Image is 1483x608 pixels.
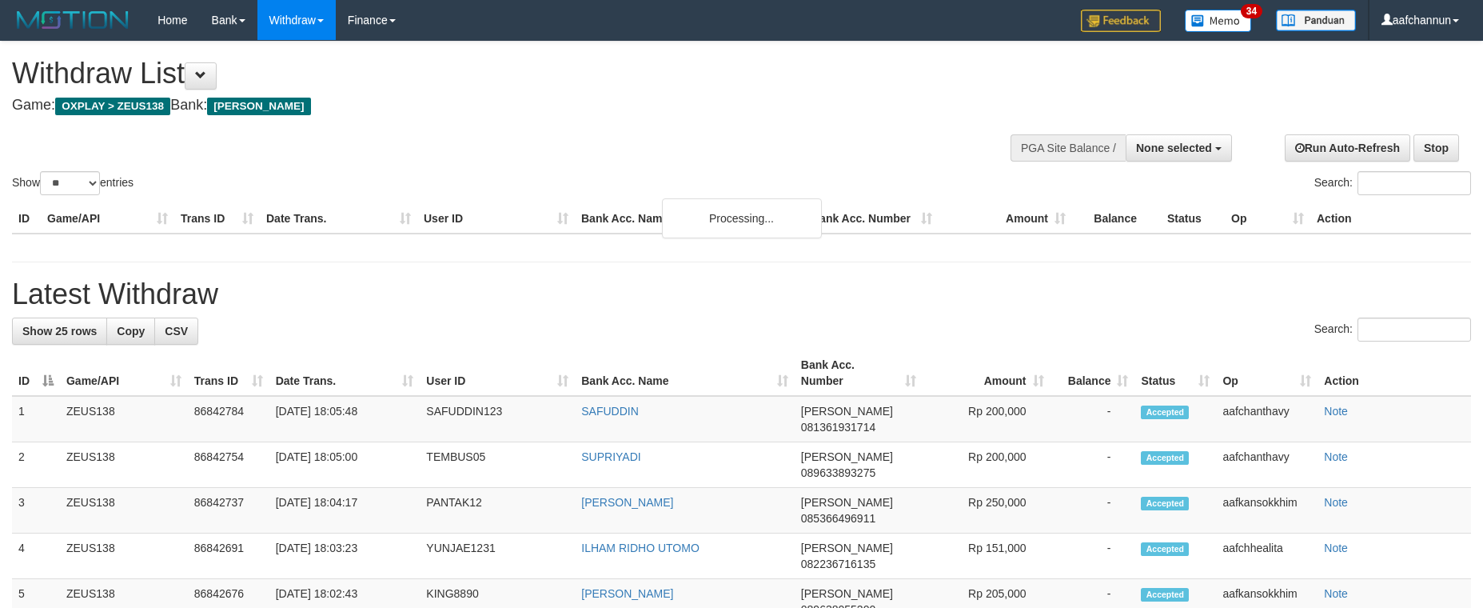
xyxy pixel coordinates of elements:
h1: Withdraw List [12,58,973,90]
th: Balance: activate to sort column ascending [1050,350,1135,396]
input: Search: [1357,318,1471,342]
span: Accepted [1141,406,1189,419]
td: Rp 151,000 [923,534,1050,579]
th: Op: activate to sort column ascending [1216,350,1318,396]
th: Trans ID [174,204,260,234]
th: Bank Acc. Name: activate to sort column ascending [575,350,795,396]
td: - [1050,396,1135,442]
label: Search: [1314,171,1471,195]
th: Amount [939,204,1072,234]
span: Copy 089633893275 to clipboard [801,466,875,479]
td: [DATE] 18:05:48 [269,396,421,442]
img: Feedback.jpg [1081,10,1161,32]
td: ZEUS138 [60,442,188,488]
td: aafchanthavy [1216,396,1318,442]
a: CSV [154,318,198,345]
span: CSV [165,325,188,338]
td: - [1050,442,1135,488]
select: Showentries [40,171,100,195]
td: 86842784 [188,396,269,442]
a: Note [1324,405,1348,418]
th: ID: activate to sort column descending [12,350,60,396]
td: PANTAK12 [420,488,575,534]
span: Copy 085366496911 to clipboard [801,512,875,525]
h1: Latest Withdraw [12,278,1471,310]
a: Copy [106,318,155,345]
img: panduan.png [1276,10,1356,31]
span: Accepted [1141,451,1189,465]
th: Action [1318,350,1471,396]
span: [PERSON_NAME] [801,450,893,463]
a: Run Auto-Refresh [1285,134,1410,162]
th: Action [1310,204,1471,234]
td: [DATE] 18:04:17 [269,488,421,534]
td: 1 [12,396,60,442]
span: [PERSON_NAME] [801,542,893,554]
td: YUNJAE1231 [420,534,575,579]
th: User ID: activate to sort column ascending [420,350,575,396]
label: Search: [1314,318,1471,342]
td: 3 [12,488,60,534]
td: ZEUS138 [60,396,188,442]
a: [PERSON_NAME] [581,496,673,509]
th: Op [1225,204,1310,234]
a: Note [1324,496,1348,509]
span: Accepted [1141,542,1189,556]
th: Date Trans. [260,204,417,234]
th: Date Trans.: activate to sort column ascending [269,350,421,396]
span: [PERSON_NAME] [801,496,893,509]
span: [PERSON_NAME] [801,405,893,418]
td: TEMBUS05 [420,442,575,488]
span: Copy 081361931714 to clipboard [801,421,875,434]
td: 86842691 [188,534,269,579]
a: Note [1324,542,1348,554]
span: Accepted [1141,588,1189,602]
a: SUPRIYADI [581,450,640,463]
span: [PERSON_NAME] [207,98,310,115]
th: Bank Acc. Number [805,204,939,234]
span: OXPLAY > ZEUS138 [55,98,170,115]
a: Note [1324,587,1348,600]
td: 2 [12,442,60,488]
th: User ID [417,204,575,234]
td: Rp 200,000 [923,396,1050,442]
td: SAFUDDIN123 [420,396,575,442]
th: Bank Acc. Name [575,204,805,234]
img: Button%20Memo.svg [1185,10,1252,32]
img: MOTION_logo.png [12,8,134,32]
input: Search: [1357,171,1471,195]
td: aafchanthavy [1216,442,1318,488]
a: Note [1324,450,1348,463]
span: None selected [1136,142,1212,154]
div: Processing... [662,198,822,238]
th: Status [1161,204,1225,234]
th: Amount: activate to sort column ascending [923,350,1050,396]
h4: Game: Bank: [12,98,973,114]
span: Copy 082236716135 to clipboard [801,558,875,570]
td: aafkansokkhim [1216,488,1318,534]
span: 34 [1241,4,1262,18]
label: Show entries [12,171,134,195]
th: Game/API [41,204,174,234]
th: Trans ID: activate to sort column ascending [188,350,269,396]
div: PGA Site Balance / [1011,134,1126,162]
th: Balance [1072,204,1161,234]
th: ID [12,204,41,234]
th: Game/API: activate to sort column ascending [60,350,188,396]
a: ILHAM RIDHO UTOMO [581,542,700,554]
td: ZEUS138 [60,488,188,534]
a: Show 25 rows [12,318,107,345]
td: [DATE] 18:05:00 [269,442,421,488]
th: Status: activate to sort column ascending [1134,350,1216,396]
span: Accepted [1141,497,1189,510]
a: [PERSON_NAME] [581,587,673,600]
td: Rp 250,000 [923,488,1050,534]
td: 86842737 [188,488,269,534]
td: Rp 200,000 [923,442,1050,488]
td: aafchhealita [1216,534,1318,579]
span: Copy [117,325,145,338]
td: - [1050,488,1135,534]
span: [PERSON_NAME] [801,587,893,600]
span: Show 25 rows [22,325,97,338]
td: [DATE] 18:03:23 [269,534,421,579]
